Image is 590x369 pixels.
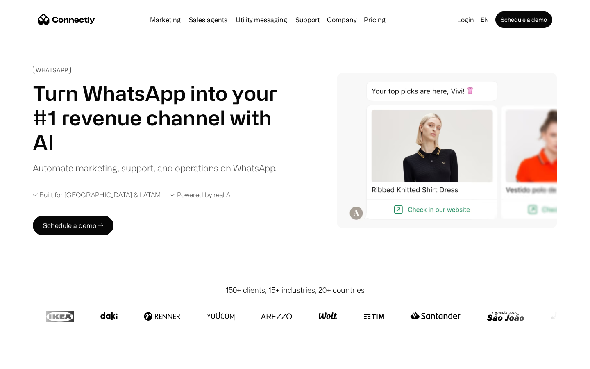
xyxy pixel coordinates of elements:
[327,14,356,25] div: Company
[147,16,184,23] a: Marketing
[292,16,323,23] a: Support
[33,216,113,235] a: Schedule a demo →
[361,16,389,23] a: Pricing
[170,191,232,199] div: ✓ Powered by real AI
[33,161,277,175] div: Automate marketing, support, and operations on WhatsApp.
[232,16,290,23] a: Utility messaging
[481,14,489,25] div: en
[36,67,68,73] div: WHATSAPP
[454,14,477,25] a: Login
[16,355,49,366] ul: Language list
[33,191,161,199] div: ✓ Built for [GEOGRAPHIC_DATA] & LATAM
[8,354,49,366] aside: Language selected: English
[226,285,365,296] div: 150+ clients, 15+ industries, 20+ countries
[33,81,287,155] h1: Turn WhatsApp into your #1 revenue channel with AI
[495,11,552,28] a: Schedule a demo
[186,16,231,23] a: Sales agents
